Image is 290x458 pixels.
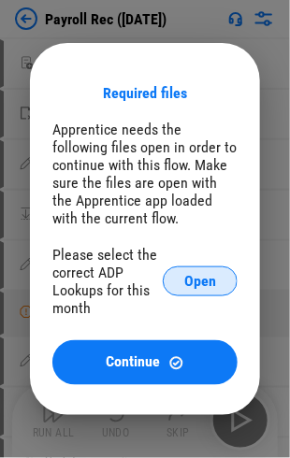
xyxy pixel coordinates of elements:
[184,274,216,289] span: Open
[103,84,187,102] div: Required files
[52,340,238,385] button: ContinueContinue
[52,246,163,317] div: Please select the correct ADP Lookups for this month
[107,355,161,370] span: Continue
[168,355,184,371] img: Continue
[163,266,238,296] button: Open
[52,121,238,227] div: Apprentice needs the following files open in order to continue with this flow. Make sure the file...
